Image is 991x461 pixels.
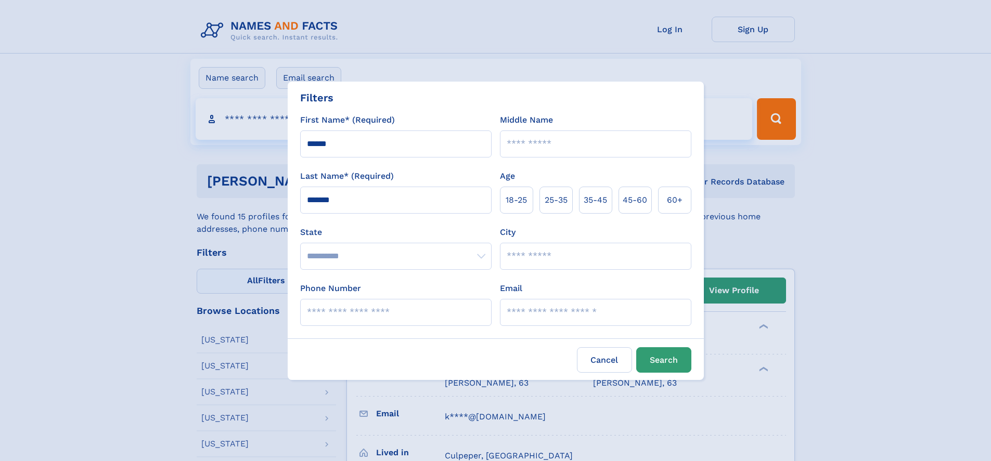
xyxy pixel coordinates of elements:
[545,194,568,206] span: 25‑35
[500,170,515,182] label: Age
[667,194,683,206] span: 60+
[636,347,691,373] button: Search
[584,194,607,206] span: 35‑45
[500,114,553,126] label: Middle Name
[300,170,394,182] label: Last Name* (Required)
[300,114,395,126] label: First Name* (Required)
[623,194,647,206] span: 45‑60
[506,194,527,206] span: 18‑25
[300,282,361,295] label: Phone Number
[577,347,632,373] label: Cancel
[300,226,492,239] label: State
[500,282,522,295] label: Email
[500,226,516,239] label: City
[300,90,333,106] div: Filters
